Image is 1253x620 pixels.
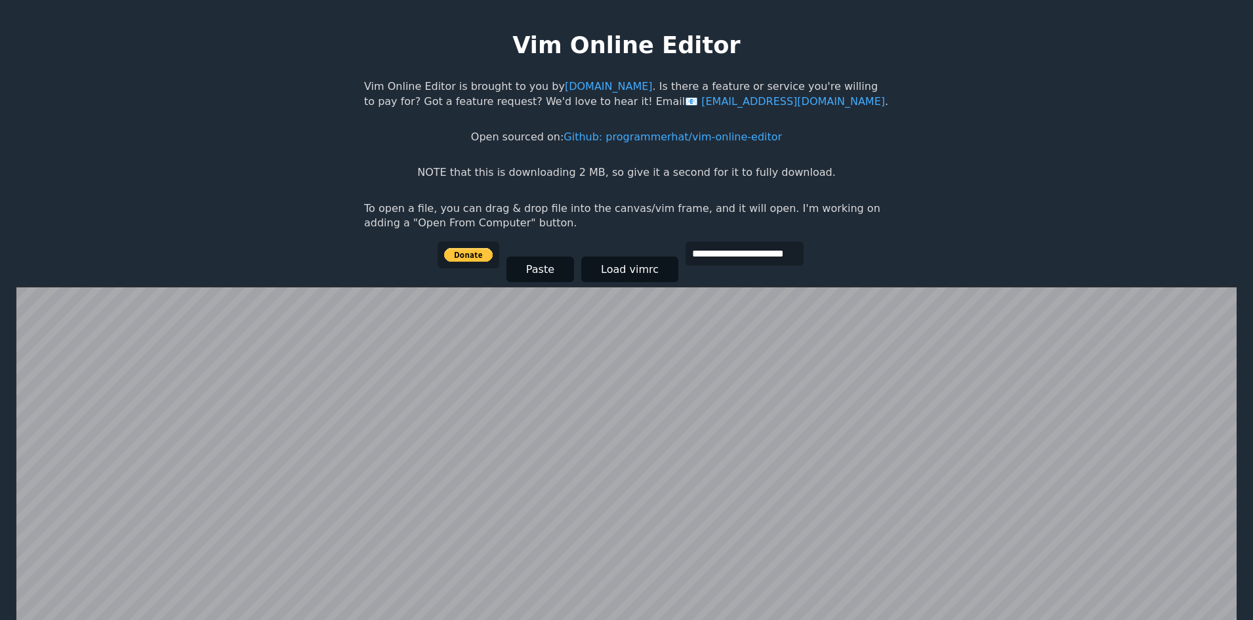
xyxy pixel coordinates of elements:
button: Paste [506,257,574,282]
a: [EMAIL_ADDRESS][DOMAIN_NAME] [685,95,885,108]
p: To open a file, you can drag & drop file into the canvas/vim frame, and it will open. I'm working... [364,201,889,231]
p: Open sourced on: [471,130,782,144]
a: [DOMAIN_NAME] [565,80,653,93]
p: Vim Online Editor is brought to you by . Is there a feature or service you're willing to pay for?... [364,79,889,109]
a: Github: programmerhat/vim-online-editor [564,131,782,143]
button: Load vimrc [581,257,678,282]
p: NOTE that this is downloading 2 MB, so give it a second for it to fully download. [417,165,835,180]
h1: Vim Online Editor [512,29,740,61]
